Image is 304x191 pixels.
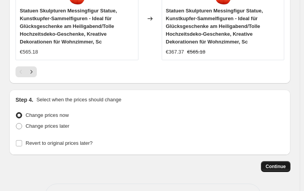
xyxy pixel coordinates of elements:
strike: €565.18 [187,48,206,56]
button: Continue [261,161,290,172]
nav: Pagination [16,66,37,77]
span: Continue [266,163,286,170]
span: Revert to original prices later? [26,140,93,146]
h2: Step 4. [16,96,33,104]
div: €565.18 [20,48,38,56]
span: Change prices later [26,123,69,129]
span: Statuen Skulpturen Messingfigur Statue, Kunstkupfer-Sammelfiguren - Ideal für Glücksgeschenke am ... [20,8,117,45]
span: Statuen Skulpturen Messingfigur Statue, Kunstkupfer-Sammelfiguren - Ideal für Glücksgeschenke am ... [166,8,263,45]
span: Change prices now [26,112,69,118]
p: Select when the prices should change [36,96,121,104]
button: Next [26,66,37,77]
div: €367.37 [166,48,184,56]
